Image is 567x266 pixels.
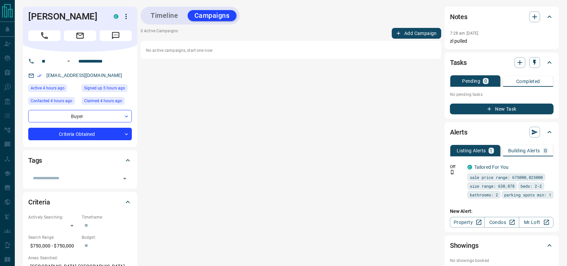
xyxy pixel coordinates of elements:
[450,237,554,254] div: Showings
[28,152,132,168] div: Tags
[450,57,467,68] h2: Tasks
[450,170,455,175] svg: Push Notification Only
[28,97,78,107] div: Fri Aug 15 2025
[141,28,178,39] p: 0 Active Campaigns
[28,214,78,220] p: Actively Searching:
[450,164,463,170] p: Off
[450,38,554,45] p: zl pulled
[28,84,78,94] div: Fri Aug 15 2025
[484,217,519,228] a: Condos
[508,148,540,153] p: Building Alerts
[28,234,78,240] p: Search Range:
[28,240,78,252] p: $750,000 - $750,000
[188,10,236,21] button: Campaigns
[516,79,540,84] p: Completed
[31,85,65,91] span: Active 4 hours ago
[82,214,132,220] p: Timeframe:
[28,194,132,210] div: Criteria
[450,127,467,138] h2: Alerts
[82,97,132,107] div: Fri Aug 15 2025
[474,164,508,170] a: Tailored For You
[544,148,547,153] p: 0
[84,98,122,104] span: Claimed 4 hours ago
[457,148,486,153] p: Listing Alerts
[46,73,122,78] a: [EMAIL_ADDRESS][DOMAIN_NAME]
[392,28,441,39] button: Add Campaign
[484,79,487,83] p: 0
[519,217,554,228] a: Mr.Loft
[120,174,129,183] button: Open
[450,258,554,264] p: No showings booked
[470,174,543,181] span: sale price range: 675000,825000
[28,128,132,140] div: Criteria Obtained
[490,148,493,153] p: 1
[467,165,472,169] div: condos.ca
[450,240,479,251] h2: Showings
[470,191,498,198] span: bathrooms: 2
[84,85,125,91] span: Signed up 5 hours ago
[100,30,132,41] span: Message
[450,89,554,100] p: No pending tasks
[450,54,554,71] div: Tasks
[450,217,485,228] a: Property
[28,255,132,261] p: Areas Searched:
[28,11,104,22] h1: [PERSON_NAME]
[450,11,467,22] h2: Notes
[82,84,132,94] div: Fri Aug 15 2025
[144,10,185,21] button: Timeline
[450,208,554,215] p: New Alert:
[37,73,42,78] svg: Email Verified
[65,57,73,65] button: Open
[462,79,480,83] p: Pending
[31,98,72,104] span: Contacted 4 hours ago
[146,47,436,53] p: No active campaigns, start one now
[114,14,118,19] div: condos.ca
[82,234,132,240] p: Budget:
[450,9,554,25] div: Notes
[521,183,542,189] span: beds: 2-2
[470,183,515,189] span: size range: 630,878
[450,31,479,36] p: 7:28 am [DATE]
[28,197,50,207] h2: Criteria
[504,191,551,198] span: parking spots min: 1
[450,124,554,140] div: Alerts
[28,110,132,122] div: Buyer
[28,155,42,166] h2: Tags
[64,30,96,41] span: Email
[28,30,61,41] span: Call
[450,104,554,114] button: New Task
